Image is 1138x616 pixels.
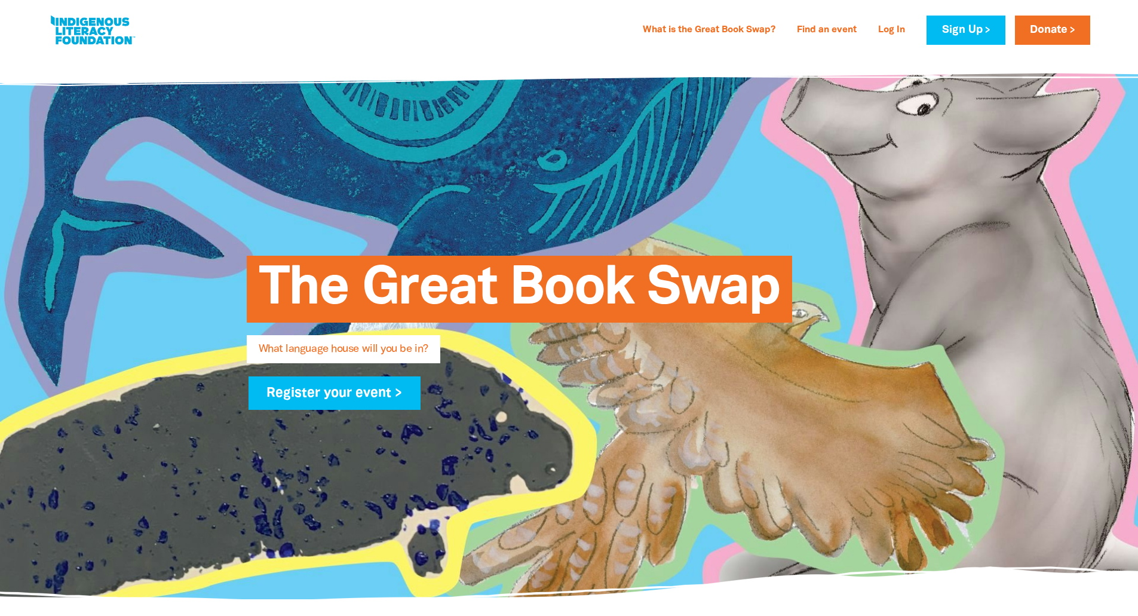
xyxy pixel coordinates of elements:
span: The Great Book Swap [259,265,780,323]
a: Sign Up [927,16,1005,45]
a: Find an event [790,21,864,40]
a: Register your event > [249,376,421,410]
a: What is the Great Book Swap? [636,21,783,40]
span: What language house will you be in? [259,344,428,363]
a: Donate [1015,16,1090,45]
a: Log In [871,21,912,40]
